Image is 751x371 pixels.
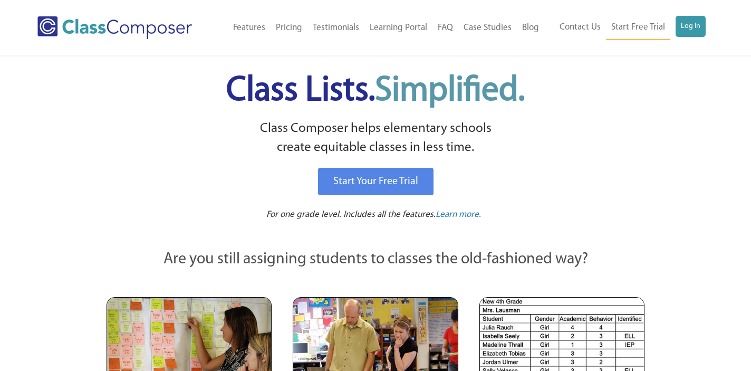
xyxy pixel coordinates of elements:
p: Class Composer helps elementary schools create equitable classes in less time. [105,119,646,158]
a: Blog [517,16,544,40]
nav: Header Menu [215,16,545,40]
a: Pricing [271,16,307,40]
img: Class Composer [37,16,192,39]
a: Features [228,16,271,40]
p: Are you still assigning students to classes the old-fashioned way? [107,248,644,271]
a: Learn more. [436,208,481,222]
a: Contact Us [554,16,606,39]
a: Start Your Free Trial [318,168,434,195]
a: Learning Portal [364,16,432,40]
a: Log In [676,16,706,37]
span: Start Your Free Trial [333,176,418,187]
span: For one grade level. Includes all the features. [266,210,436,219]
a: FAQ [432,16,458,40]
a: Case Studies [458,16,517,40]
span: Class Lists. [226,74,525,108]
span: Learn more. [436,210,481,219]
nav: Header Menu [544,16,705,40]
a: Testimonials [307,16,364,40]
span: Simplified. [375,74,525,108]
a: Start Free Trial [606,16,670,40]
